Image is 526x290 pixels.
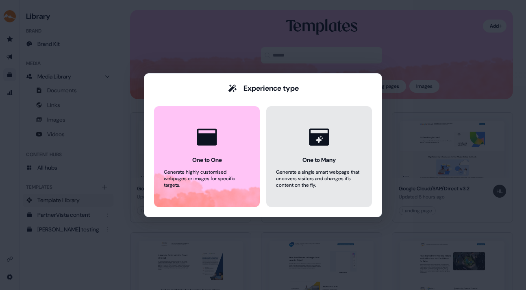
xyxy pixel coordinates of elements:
[192,156,222,164] div: One to One
[302,156,336,164] div: One to Many
[164,169,250,188] div: Generate highly customised webpages or images for specific targets.
[154,106,260,207] button: One to OneGenerate highly customised webpages or images for specific targets.
[276,169,362,188] div: Generate a single smart webpage that uncovers visitors and changes it’s content on the fly.
[243,83,299,93] div: Experience type
[266,106,372,207] button: One to ManyGenerate a single smart webpage that uncovers visitors and changes it’s content on the...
